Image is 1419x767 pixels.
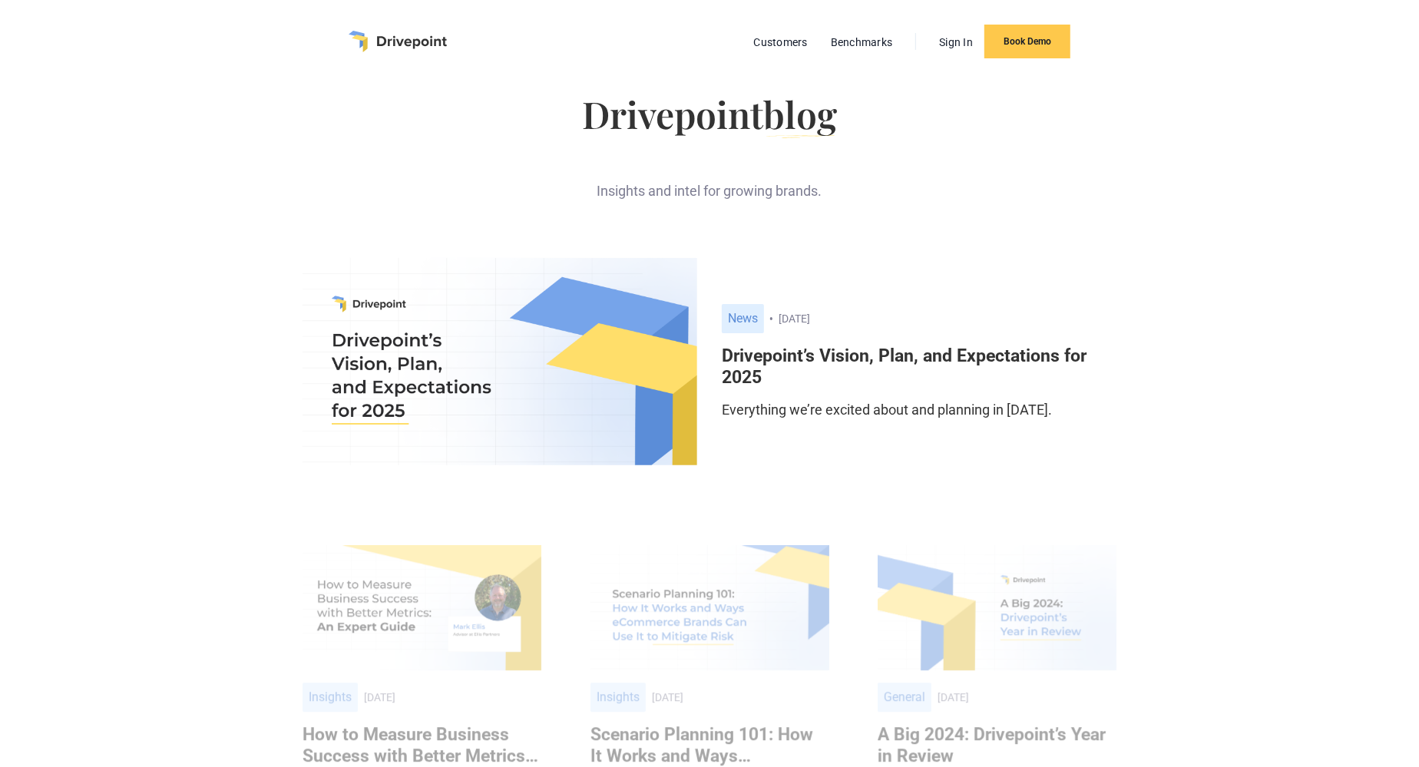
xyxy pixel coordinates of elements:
[303,546,541,671] img: How to Measure Business Success with Better Metrics: An Expert Guide
[349,31,447,52] a: home
[590,725,829,767] h6: Scenario Planning 101: How It Works and Ways eCommerce Brands Can Use It to Mitigate Risk
[303,157,1117,200] div: Insights and intel for growing brands.
[303,95,1117,132] h1: Drivepoint
[722,345,1116,388] h6: Drivepoint’s Vision, Plan, and Expectations for 2025
[878,546,1116,671] img: A Big 2024: Drivepoint’s Year in Review
[779,312,1116,326] div: [DATE]
[303,683,358,712] div: Insights
[878,725,1116,767] h6: A Big 2024: Drivepoint’s Year in Review
[931,32,981,52] a: Sign In
[878,683,931,712] div: General
[652,691,829,704] div: [DATE]
[984,25,1070,58] a: Book Demo
[722,304,1116,419] a: News[DATE]Drivepoint’s Vision, Plan, and Expectations for 2025Everything we’re excited about and ...
[763,89,837,138] span: blog
[590,546,829,671] img: Scenario Planning 101: How It Works and Ways eCommerce Brands Can Use It to Mitigate Risk
[722,400,1116,419] p: Everything we’re excited about and planning in [DATE].
[364,691,541,704] div: [DATE]
[823,32,901,52] a: Benchmarks
[746,32,815,52] a: Customers
[590,683,646,712] div: Insights
[938,691,1116,704] div: [DATE]
[303,725,541,767] h6: How to Measure Business Success with Better Metrics: An Expert Guide
[722,304,764,333] div: News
